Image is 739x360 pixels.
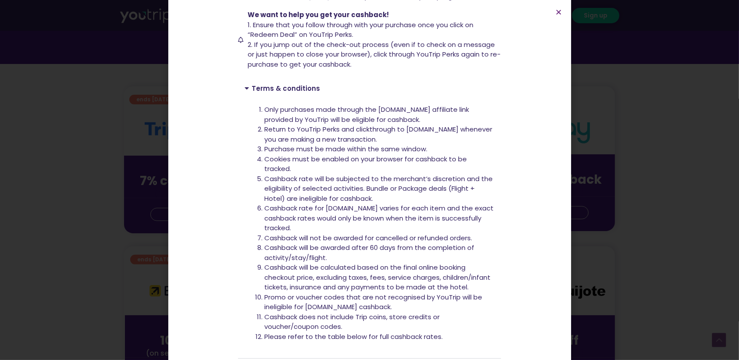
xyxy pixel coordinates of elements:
a: Close [556,9,562,15]
li: Cashback rate will be subjected to the merchant’s discretion and the eligibility of selected acti... [264,174,494,204]
div: Terms & conditions [238,98,501,359]
li: Cashback will not be awarded for cancelled or refunded orders. [264,233,494,243]
li: Purchase must be made within the same window. [264,144,494,154]
li: Please refer to the table below for full cashback rates. [264,332,494,342]
li: Cashback rate for [DOMAIN_NAME] varies for each item and the exact cashback rates would only be k... [264,203,494,233]
li: Promo or voucher codes that are not recognised by YouTrip will be ineligible for [DOMAIN_NAME] ca... [264,292,494,312]
span: We want to help you get your cashback! [248,10,389,19]
li: Cookies must be enabled on your browser for cashback to be tracked. [264,154,494,174]
li: Only purchases made through the [DOMAIN_NAME] affiliate link provided by YouTrip will be eligible... [264,105,494,125]
li: Cashback will be calculated based on the final online booking checkout price, excluding taxes, fe... [264,263,494,292]
li: Cashback does not include Trip coins, store credits or voucher/coupon codes. [264,312,494,332]
a: Terms & conditions [252,84,320,93]
li: Cashback will be awarded after 60 days from the completion of activity/stay/flight. [264,243,494,263]
li: Return to YouTrip Perks and clickthrough to [DOMAIN_NAME] whenever you are making a new transaction. [264,125,494,144]
span: 2. If you jump out of the check-out process (even if to check on a message or just happen to clos... [248,40,501,69]
span: 1. Ensure that you follow through with your purchase once you click on “Redeem Deal” on YouTrip P... [248,20,474,39]
div: Terms & conditions [238,78,501,98]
